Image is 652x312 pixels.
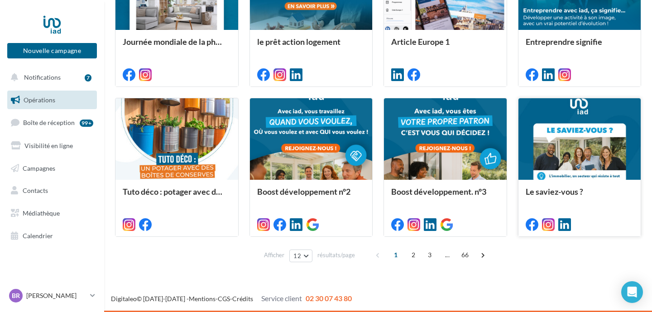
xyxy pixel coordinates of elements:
a: Opérations [5,91,99,110]
span: Médiathèque [23,209,60,217]
a: Digitaleo [111,295,137,302]
button: Nouvelle campagne [7,43,97,58]
span: Boîte de réception [23,119,75,126]
span: 3 [422,248,437,262]
span: Opérations [24,96,55,104]
a: CGS [218,295,230,302]
span: Notifications [24,73,61,81]
div: Article Europe 1 [391,37,499,55]
div: Boost développement. n°3 [391,187,499,205]
div: Open Intercom Messenger [621,281,643,303]
div: 7 [85,74,91,82]
div: Entreprendre signifie [526,37,634,55]
span: Visibilité en ligne [24,142,73,149]
div: Boost développement n°2 [257,187,365,205]
div: Journée mondiale de la photographie [123,37,231,55]
a: Contacts [5,181,99,200]
span: 2 [406,248,421,262]
span: 1 [388,248,403,262]
span: Afficher [264,251,284,259]
span: © [DATE]-[DATE] - - - [111,295,352,302]
span: résultats/page [317,251,355,259]
span: ... [440,248,455,262]
button: 12 [289,250,312,262]
a: Calendrier [5,226,99,245]
span: Campagnes [23,164,55,172]
span: BR [12,291,20,300]
a: Mentions [189,295,216,302]
div: 99+ [80,120,93,127]
button: Notifications 7 [5,68,95,87]
span: 12 [293,252,301,259]
a: Visibilité en ligne [5,136,99,155]
a: Crédits [232,295,253,302]
span: 02 30 07 43 80 [306,294,352,302]
p: [PERSON_NAME] [26,291,86,300]
span: Service client [261,294,302,302]
a: Médiathèque [5,204,99,223]
a: Campagnes [5,159,99,178]
a: Boîte de réception99+ [5,113,99,132]
span: Calendrier [23,232,53,240]
div: le prêt action logement [257,37,365,55]
div: Le saviez-vous ? [526,187,634,205]
a: BR [PERSON_NAME] [7,287,97,304]
div: Tuto déco : potager avec des boites de conserves [123,187,231,205]
span: Contacts [23,187,48,194]
span: 66 [458,248,473,262]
